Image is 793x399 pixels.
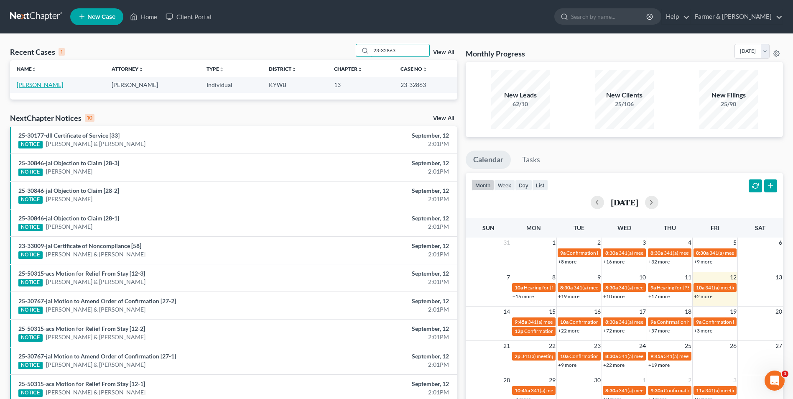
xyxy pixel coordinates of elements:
span: 10:45a [515,387,530,394]
span: 19 [729,307,737,317]
a: +9 more [558,362,576,368]
a: 25-30177-dll Certificate of Service [33] [18,132,120,139]
a: 25-50315-acs Motion for Relief From Stay [12-2] [18,325,145,332]
span: 8:30a [560,284,573,291]
span: 9:45a [650,353,663,359]
span: 7 [506,272,511,282]
span: 10a [515,284,523,291]
span: 16 [593,307,602,317]
a: +17 more [648,293,670,299]
a: 25-30846-jal Objection to Claim [28-3] [18,159,119,166]
a: Attorneyunfold_more [112,66,143,72]
a: 25-30767-jal Motion to Amend Order of Confirmation [27-1] [18,353,176,360]
div: 2:01PM [311,223,449,231]
span: 24 [638,341,647,351]
a: [PERSON_NAME] & [PERSON_NAME] [46,140,145,148]
a: Typeunfold_more [207,66,224,72]
div: Recent Cases [10,47,65,57]
span: 28 [502,375,511,385]
span: 341(a) meeting for [PERSON_NAME] [705,284,786,291]
div: September, 12 [311,214,449,223]
div: 10 [85,114,94,122]
a: [PERSON_NAME] [46,223,92,231]
div: NextChapter Notices [10,113,94,123]
span: 8:30a [650,250,663,256]
td: KYWB [262,77,327,92]
a: [PERSON_NAME] & [PERSON_NAME] [46,250,145,258]
span: Thu [664,224,676,231]
a: Home [126,9,161,24]
h2: [DATE] [611,198,638,207]
a: +57 more [648,327,670,334]
span: 31 [502,238,511,248]
a: +9 more [694,258,712,265]
div: 2:01PM [311,333,449,341]
span: 9:30a [650,387,663,394]
i: unfold_more [357,67,362,72]
span: 10a [560,353,569,359]
span: Sun [482,224,495,231]
div: 2:01PM [311,195,449,203]
a: [PERSON_NAME] [46,167,92,176]
span: 15 [548,307,556,317]
div: 2:01PM [311,278,449,286]
span: 8:30a [605,284,618,291]
a: [PERSON_NAME] & [PERSON_NAME] [46,388,145,396]
div: September, 12 [311,242,449,250]
span: 20 [775,307,783,317]
span: Confirmation hearing for [PERSON_NAME] [664,387,759,394]
a: View All [433,115,454,121]
span: 18 [684,307,692,317]
h3: Monthly Progress [466,49,525,59]
span: 9a [650,284,656,291]
span: 27 [775,341,783,351]
span: 3 [732,375,737,385]
span: 21 [502,341,511,351]
span: 12p [515,328,523,334]
div: 25/90 [699,100,758,108]
div: 62/10 [491,100,550,108]
span: 11a [696,387,704,394]
a: 25-30846-jal Objection to Claim [28-2] [18,187,119,194]
span: 341(a) meeting for [PERSON_NAME] [619,387,699,394]
span: 8:30a [696,250,709,256]
div: NOTICE [18,141,43,148]
iframe: Intercom live chat [765,371,785,391]
span: 29 [548,375,556,385]
div: September, 12 [311,131,449,140]
span: 6 [778,238,783,248]
span: 341(a) meeting for [PERSON_NAME] [619,284,699,291]
span: 11 [684,272,692,282]
span: 9a [650,319,656,325]
span: 341(a) meeting for [PERSON_NAME] [664,250,745,256]
button: week [494,179,515,191]
div: September, 12 [311,269,449,278]
button: day [515,179,532,191]
span: 10a [696,284,704,291]
div: 25/106 [595,100,654,108]
a: 25-30846-jal Objection to Claim [28-1] [18,215,119,222]
div: NOTICE [18,334,43,342]
a: 25-30767-jal Motion to Amend Order of Confirmation [27-2] [18,297,176,304]
span: 341(a) meeting for [PERSON_NAME] [619,250,699,256]
span: 26 [729,341,737,351]
div: NOTICE [18,389,43,397]
div: NOTICE [18,169,43,176]
span: 4 [687,238,692,248]
a: [PERSON_NAME] [17,81,63,88]
a: Chapterunfold_more [334,66,362,72]
a: +22 more [603,362,625,368]
a: [PERSON_NAME] & [PERSON_NAME] [46,278,145,286]
span: 341(a) meeting for [PERSON_NAME] [521,353,602,359]
i: unfold_more [32,67,37,72]
span: Wed [617,224,631,231]
div: September, 12 [311,325,449,333]
span: Mon [526,224,541,231]
div: September, 12 [311,380,449,388]
span: 8:30a [605,387,618,394]
span: 341(a) meeting for [PERSON_NAME] [531,387,612,394]
a: Help [662,9,690,24]
input: Search by name... [571,9,648,24]
a: +2 more [694,293,712,299]
span: Hearing for [PERSON_NAME] & [PERSON_NAME] [524,284,633,291]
